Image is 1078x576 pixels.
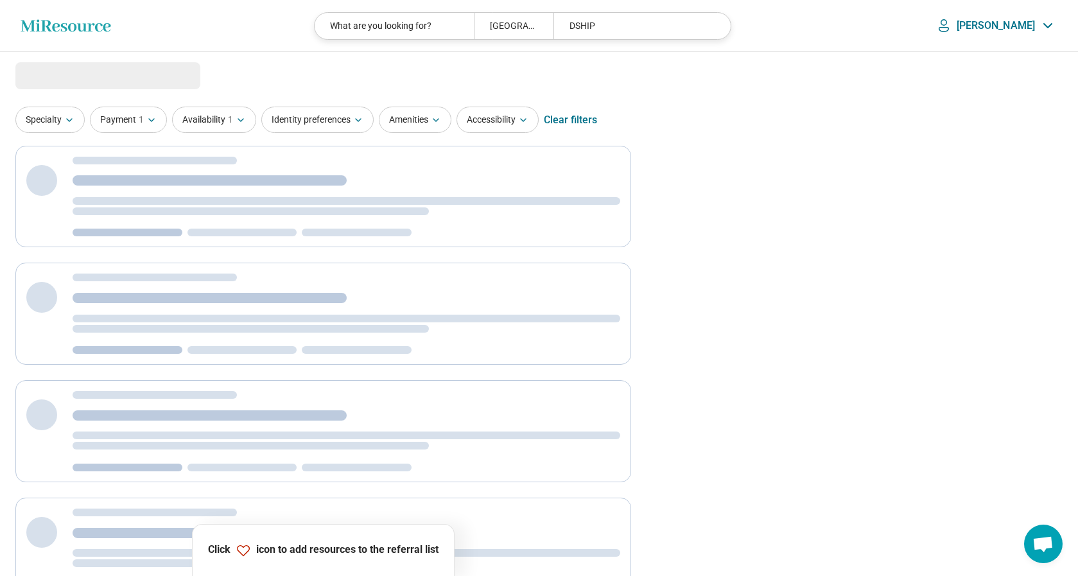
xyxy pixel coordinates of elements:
p: [PERSON_NAME] [957,19,1035,32]
span: Loading... [15,62,123,88]
p: Click icon to add resources to the referral list [208,543,439,558]
div: Clear filters [544,105,597,135]
button: Payment1 [90,107,167,133]
button: Availability1 [172,107,256,133]
button: Accessibility [456,107,539,133]
a: Open chat [1024,525,1063,563]
span: 1 [139,113,144,127]
span: 1 [228,113,233,127]
button: Specialty [15,107,85,133]
div: DSHIP [553,13,713,39]
div: What are you looking for? [315,13,474,39]
div: [GEOGRAPHIC_DATA], [GEOGRAPHIC_DATA] [474,13,553,39]
button: Identity preferences [261,107,374,133]
button: Amenities [379,107,451,133]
